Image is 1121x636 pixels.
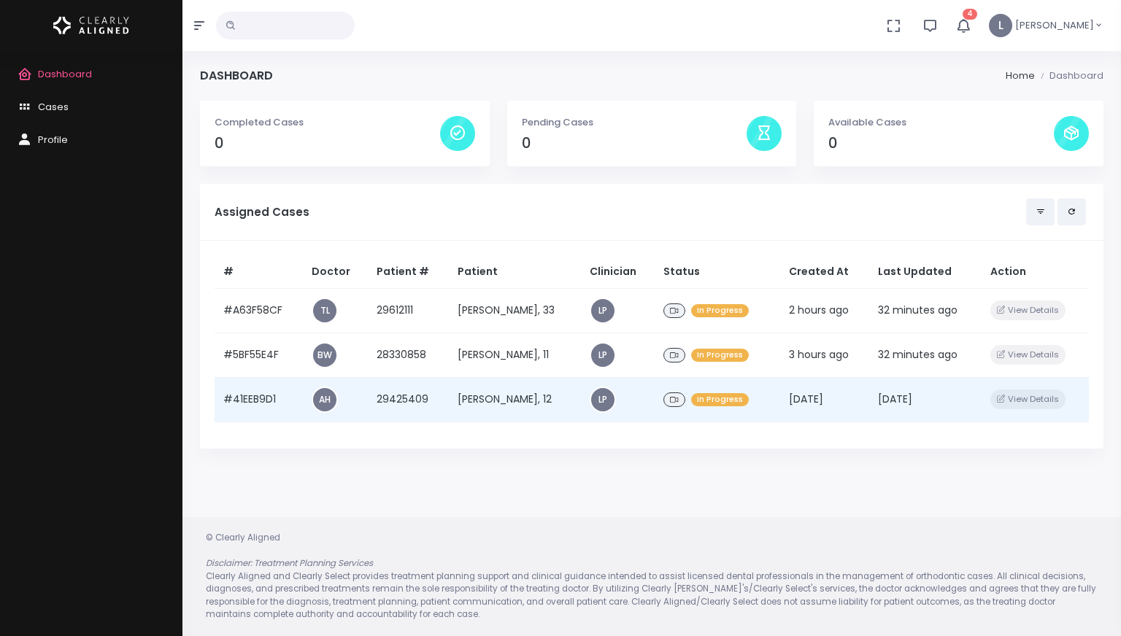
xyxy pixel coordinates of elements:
[990,389,1066,409] button: View Details
[691,304,749,318] span: In Progress
[869,255,981,289] th: Last Updated
[1015,18,1094,33] span: [PERSON_NAME]
[591,299,615,322] a: LP
[522,135,747,152] h4: 0
[449,288,581,333] td: [PERSON_NAME], 33
[215,255,303,289] th: #
[828,115,1054,130] p: Available Cases
[215,377,303,422] td: #41EEB9D1
[982,255,1089,289] th: Action
[1035,69,1103,83] li: Dashboard
[789,392,823,406] span: [DATE]
[215,333,303,377] td: #5BF55E4F
[780,255,869,289] th: Created At
[215,206,1026,219] h5: Assigned Cases
[368,333,449,377] td: 28330858
[989,14,1012,37] span: L
[368,255,449,289] th: Patient #
[789,347,849,362] span: 3 hours ago
[1006,69,1035,83] li: Home
[313,299,336,322] a: TL
[313,344,336,367] a: BW
[38,67,92,81] span: Dashboard
[828,135,1054,152] h4: 0
[581,255,655,289] th: Clinician
[215,288,303,333] td: #A63F58CF
[215,135,440,152] h4: 0
[53,10,129,41] img: Logo Horizontal
[963,9,977,20] span: 4
[990,345,1066,365] button: View Details
[691,393,749,407] span: In Progress
[38,100,69,114] span: Cases
[449,255,581,289] th: Patient
[655,255,780,289] th: Status
[313,388,336,411] a: AH
[449,377,581,422] td: [PERSON_NAME], 12
[591,344,615,367] a: LP
[878,303,958,317] span: 32 minutes ago
[368,288,449,333] td: 29612111
[200,69,273,82] h4: Dashboard
[691,349,749,362] span: In Progress
[206,557,373,569] em: Disclaimer: Treatment Planning Services
[522,115,747,130] p: Pending Cases
[368,377,449,422] td: 29425409
[990,300,1066,320] button: View Details
[591,388,615,411] a: LP
[878,392,912,406] span: [DATE]
[38,133,68,147] span: Profile
[215,115,440,130] p: Completed Cases
[789,303,849,317] span: 2 hours ago
[449,333,581,377] td: [PERSON_NAME], 11
[878,347,958,362] span: 32 minutes ago
[303,255,368,289] th: Doctor
[191,532,1112,621] div: © Clearly Aligned Clearly Aligned and Clearly Select provides treatment planning support and clin...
